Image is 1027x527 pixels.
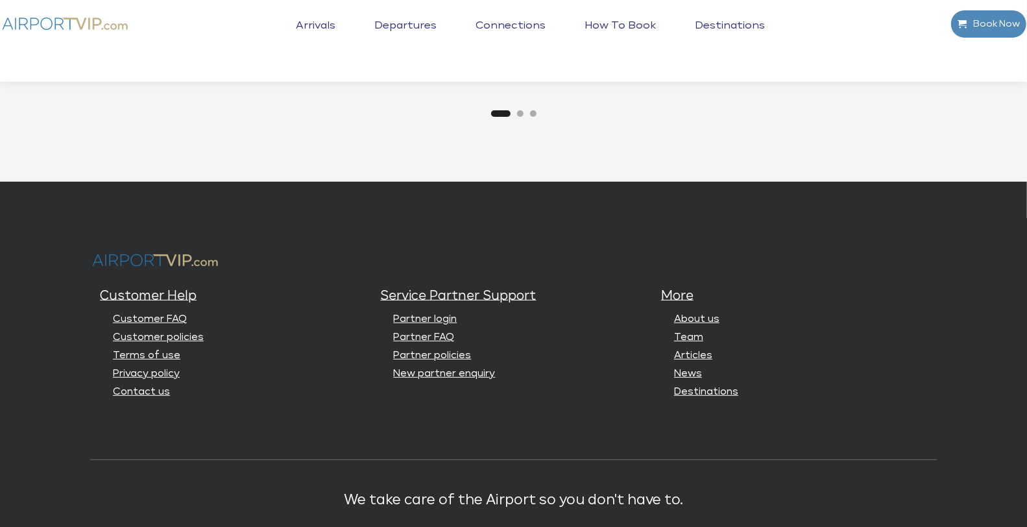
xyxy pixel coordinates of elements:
[381,287,652,305] h5: Service Partner Support
[661,287,932,305] h5: More
[293,19,339,52] a: Arrivals
[394,314,457,324] a: Partner login
[472,19,549,52] a: Connections
[674,314,719,324] a: About us
[692,19,768,52] a: Destinations
[90,247,220,275] img: Airport VIP logo
[113,369,180,378] a: Privacy policy
[394,350,472,360] a: Partner policies
[674,387,738,397] a: Destinations
[967,10,1020,38] span: Book Now
[113,387,170,397] a: Contact us
[394,369,496,378] a: New partner enquiry
[950,10,1027,38] a: Book Now
[674,350,712,360] a: Articles
[674,369,702,378] a: News
[113,350,180,360] a: Terms of use
[113,332,204,342] a: Customer policies
[113,314,187,324] a: Customer FAQ
[100,287,371,305] h5: Customer Help
[100,493,927,508] p: We take care of the Airport so you don't have to.
[674,332,703,342] a: Team
[371,19,440,52] a: Departures
[394,332,455,342] a: Partner FAQ
[581,19,659,52] a: How to book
